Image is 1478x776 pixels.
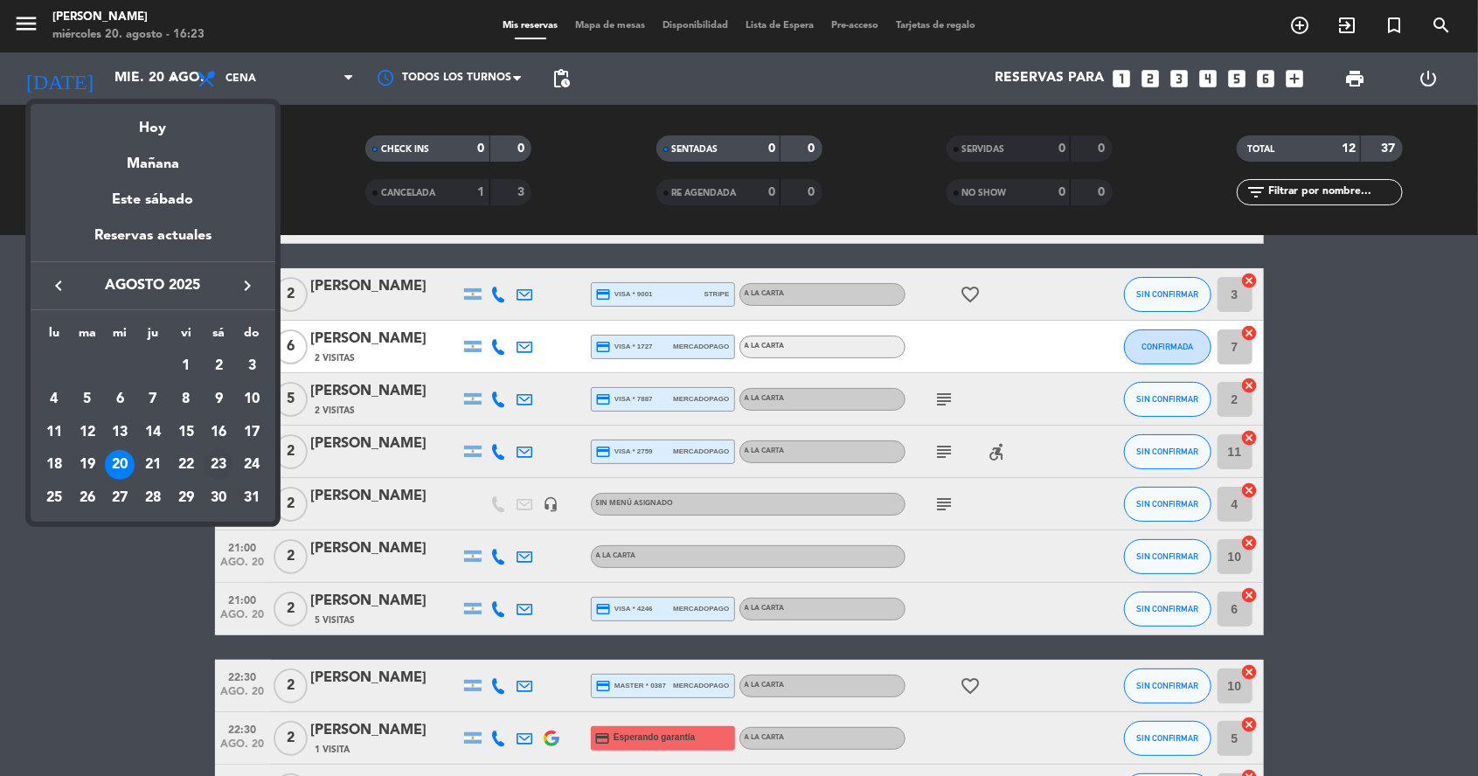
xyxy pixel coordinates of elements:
td: 1 de agosto de 2025 [170,350,203,384]
th: sábado [203,323,236,350]
div: 21 [138,450,168,480]
span: agosto 2025 [74,274,232,297]
th: viernes [170,323,203,350]
td: 3 de agosto de 2025 [235,350,268,384]
td: 2 de agosto de 2025 [203,350,236,384]
td: 30 de agosto de 2025 [203,482,236,515]
td: 21 de agosto de 2025 [136,449,170,482]
td: 16 de agosto de 2025 [203,416,236,449]
div: 10 [237,385,267,414]
div: 12 [73,418,102,447]
div: 1 [171,351,201,381]
div: 15 [171,418,201,447]
div: 7 [138,385,168,414]
div: 25 [39,483,69,513]
div: 27 [105,483,135,513]
td: 22 de agosto de 2025 [170,449,203,482]
button: keyboard_arrow_right [232,274,263,297]
th: jueves [136,323,170,350]
td: 7 de agosto de 2025 [136,383,170,416]
td: 17 de agosto de 2025 [235,416,268,449]
td: 25 de agosto de 2025 [38,482,71,515]
div: Hoy [31,104,275,140]
td: 20 de agosto de 2025 [103,449,136,482]
td: 11 de agosto de 2025 [38,416,71,449]
td: 27 de agosto de 2025 [103,482,136,515]
div: 19 [73,450,102,480]
i: keyboard_arrow_right [237,275,258,296]
td: 14 de agosto de 2025 [136,416,170,449]
td: 23 de agosto de 2025 [203,449,236,482]
td: 19 de agosto de 2025 [71,449,104,482]
div: 16 [204,418,233,447]
div: 26 [73,483,102,513]
div: Reservas actuales [31,225,275,260]
div: 2 [204,351,233,381]
div: 17 [237,418,267,447]
td: 5 de agosto de 2025 [71,383,104,416]
td: 18 de agosto de 2025 [38,449,71,482]
div: 11 [39,418,69,447]
div: 4 [39,385,69,414]
div: 18 [39,450,69,480]
div: 8 [171,385,201,414]
td: 26 de agosto de 2025 [71,482,104,515]
div: 13 [105,418,135,447]
td: 15 de agosto de 2025 [170,416,203,449]
th: domingo [235,323,268,350]
td: 24 de agosto de 2025 [235,449,268,482]
th: lunes [38,323,71,350]
div: 28 [138,483,168,513]
th: miércoles [103,323,136,350]
td: 8 de agosto de 2025 [170,383,203,416]
div: 23 [204,450,233,480]
div: 6 [105,385,135,414]
div: 5 [73,385,102,414]
td: 10 de agosto de 2025 [235,383,268,416]
th: martes [71,323,104,350]
div: 9 [204,385,233,414]
td: 9 de agosto de 2025 [203,383,236,416]
td: 6 de agosto de 2025 [103,383,136,416]
td: 28 de agosto de 2025 [136,482,170,515]
div: 29 [171,483,201,513]
td: 12 de agosto de 2025 [71,416,104,449]
div: 14 [138,418,168,447]
div: Mañana [31,140,275,176]
td: AGO. [38,350,170,384]
div: Este sábado [31,176,275,225]
div: 3 [237,351,267,381]
button: keyboard_arrow_left [43,274,74,297]
div: 20 [105,450,135,480]
td: 29 de agosto de 2025 [170,482,203,515]
td: 4 de agosto de 2025 [38,383,71,416]
td: 31 de agosto de 2025 [235,482,268,515]
td: 13 de agosto de 2025 [103,416,136,449]
div: 22 [171,450,201,480]
div: 30 [204,483,233,513]
i: keyboard_arrow_left [48,275,69,296]
div: 24 [237,450,267,480]
div: 31 [237,483,267,513]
